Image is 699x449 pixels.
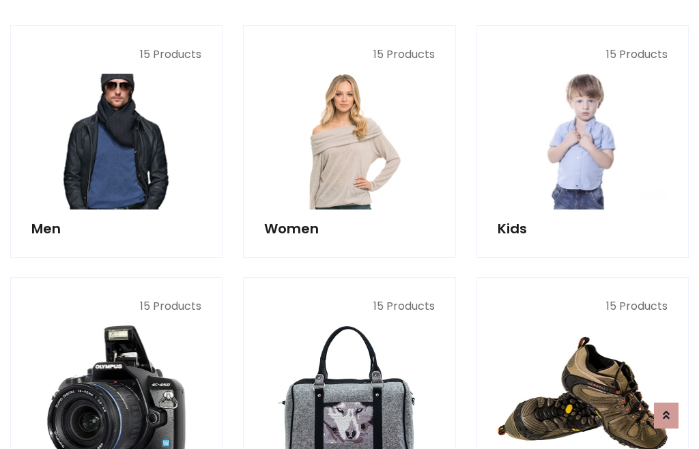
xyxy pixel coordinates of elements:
[31,298,201,315] p: 15 Products
[31,220,201,237] h5: Men
[498,46,668,63] p: 15 Products
[264,298,434,315] p: 15 Products
[264,46,434,63] p: 15 Products
[498,220,668,237] h5: Kids
[498,298,668,315] p: 15 Products
[264,220,434,237] h5: Women
[31,46,201,63] p: 15 Products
